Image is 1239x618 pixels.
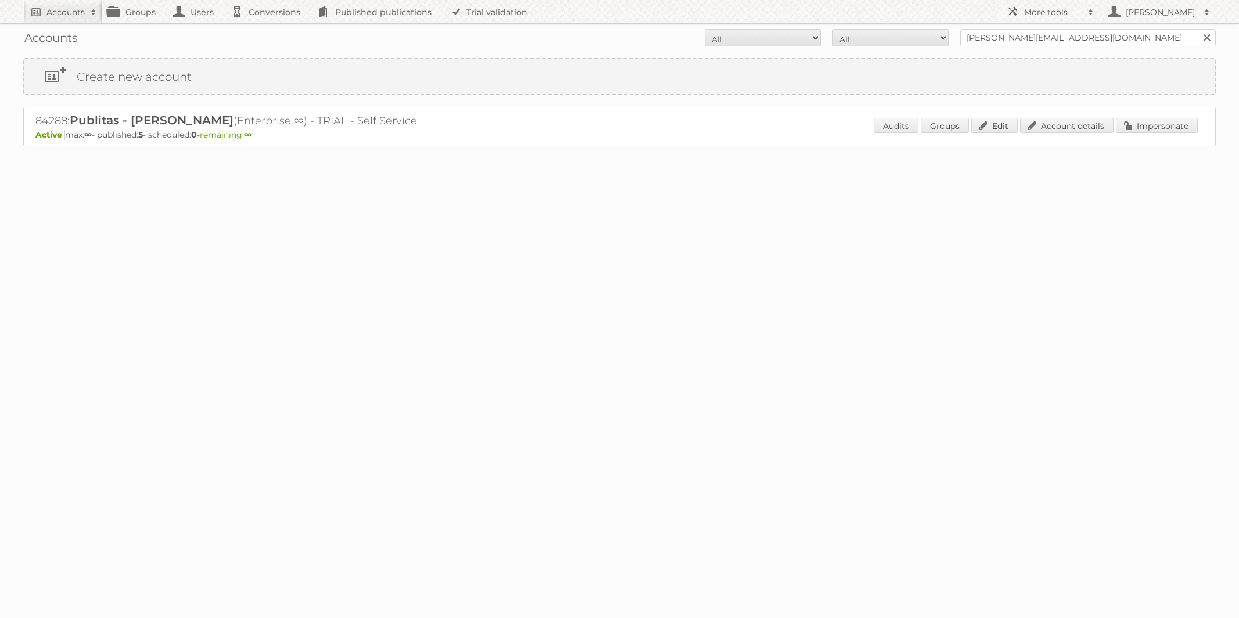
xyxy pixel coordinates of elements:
[35,130,65,140] span: Active
[1024,6,1082,18] h2: More tools
[84,130,92,140] strong: ∞
[138,130,143,140] strong: 5
[200,130,252,140] span: remaining:
[971,118,1018,133] a: Edit
[1123,6,1198,18] h2: [PERSON_NAME]
[1020,118,1114,133] a: Account details
[35,113,442,128] h2: 84288: (Enterprise ∞) - TRIAL - Self Service
[191,130,197,140] strong: 0
[921,118,969,133] a: Groups
[24,59,1215,94] a: Create new account
[1116,118,1198,133] a: Impersonate
[35,130,1204,140] p: max: - published: - scheduled: -
[70,113,234,127] span: Publitas - [PERSON_NAME]
[46,6,85,18] h2: Accounts
[874,118,918,133] a: Audits
[244,130,252,140] strong: ∞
